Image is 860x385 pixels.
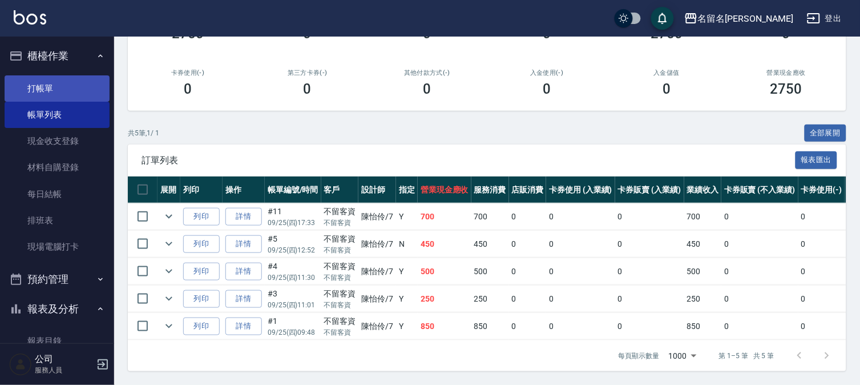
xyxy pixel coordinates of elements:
[324,233,356,245] div: 不留客資
[324,300,356,310] p: 不留客資
[509,231,547,258] td: 0
[471,286,509,312] td: 250
[358,177,396,203] th: 設計師
[35,354,93,365] h5: 公司
[615,258,684,285] td: 0
[396,177,418,203] th: 指定
[265,313,321,340] td: #1
[770,81,802,97] h3: 2750
[358,313,396,340] td: 陳怡伶 /7
[160,318,177,335] button: expand row
[142,155,796,166] span: 訂單列表
[796,151,838,169] button: 報表匯出
[418,177,471,203] th: 營業現金應收
[471,177,509,203] th: 服務消費
[180,177,223,203] th: 列印
[509,177,547,203] th: 店販消費
[160,235,177,252] button: expand row
[324,260,356,272] div: 不留客資
[546,313,615,340] td: 0
[396,258,418,285] td: Y
[9,353,32,376] img: Person
[471,231,509,258] td: 450
[5,102,110,128] a: 帳單列表
[798,177,845,203] th: 卡券使用(-)
[471,313,509,340] td: 850
[5,328,110,354] a: 報表目錄
[324,218,356,228] p: 不留客資
[225,235,262,253] a: 詳情
[721,177,798,203] th: 卡券販賣 (不入業績)
[615,231,684,258] td: 0
[509,313,547,340] td: 0
[225,208,262,226] a: 詳情
[321,177,359,203] th: 客戶
[381,69,474,77] h2: 其他付款方式(-)
[546,177,615,203] th: 卡券使用 (入業績)
[5,181,110,207] a: 每日結帳
[158,177,180,203] th: 展開
[265,231,321,258] td: #5
[615,203,684,230] td: 0
[663,81,671,97] h3: 0
[615,177,684,203] th: 卡券販賣 (入業績)
[5,207,110,234] a: 排班表
[5,264,110,294] button: 預約管理
[160,263,177,280] button: expand row
[719,351,774,361] p: 第 1–5 筆 共 5 筆
[684,231,722,258] td: 450
[358,203,396,230] td: 陳怡伶 /7
[183,318,220,335] button: 列印
[619,351,660,361] p: 每頁顯示數量
[740,69,833,77] h2: 營業現金應收
[546,231,615,258] td: 0
[324,245,356,255] p: 不留客資
[423,81,431,97] h3: 0
[5,41,110,71] button: 櫃檯作業
[225,263,262,280] a: 詳情
[798,313,845,340] td: 0
[265,286,321,312] td: #3
[721,231,798,258] td: 0
[324,315,356,327] div: 不留客資
[324,288,356,300] div: 不留客資
[418,286,471,312] td: 250
[798,203,845,230] td: 0
[324,272,356,283] p: 不留客資
[5,234,110,260] a: 現場電腦打卡
[304,81,312,97] h3: 0
[798,258,845,285] td: 0
[698,11,793,26] div: 名留名[PERSON_NAME]
[160,208,177,225] button: expand row
[651,7,674,30] button: save
[268,218,318,228] p: 09/25 (四) 17:33
[268,300,318,310] p: 09/25 (四) 11:01
[184,81,192,97] h3: 0
[396,286,418,312] td: Y
[418,258,471,285] td: 500
[684,177,722,203] th: 業績收入
[721,203,798,230] td: 0
[721,258,798,285] td: 0
[225,318,262,335] a: 詳情
[358,286,396,312] td: 陳怡伶 /7
[35,365,93,375] p: 服務人員
[396,231,418,258] td: N
[546,258,615,285] td: 0
[500,69,593,77] h2: 入金使用(-)
[471,258,509,285] td: 500
[418,203,471,230] td: 700
[268,272,318,283] p: 09/25 (四) 11:30
[684,286,722,312] td: 250
[324,206,356,218] div: 不留客資
[543,81,551,97] h3: 0
[160,290,177,307] button: expand row
[183,290,220,308] button: 列印
[684,258,722,285] td: 500
[796,154,838,165] a: 報表匯出
[142,69,234,77] h2: 卡券使用(-)
[265,177,321,203] th: 帳單編號/時間
[5,128,110,154] a: 現金收支登錄
[396,313,418,340] td: Y
[358,258,396,285] td: 陳怡伶 /7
